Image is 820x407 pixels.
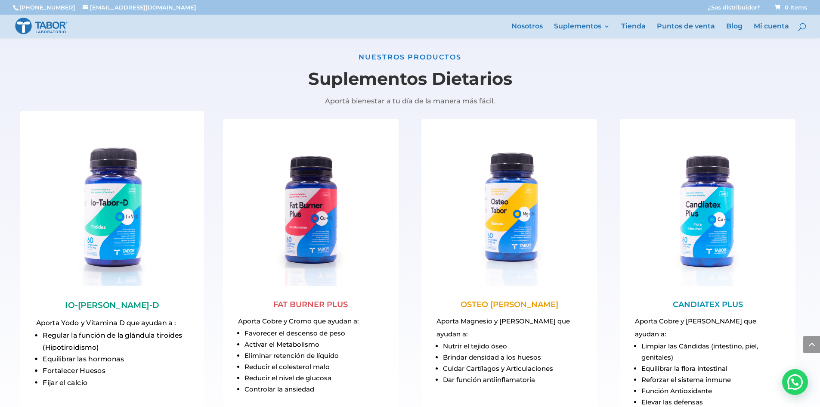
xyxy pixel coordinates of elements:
[65,301,159,311] a: IO-[PERSON_NAME]-D
[260,67,561,95] h2: Suplementos Dietarios
[238,317,359,325] span: Aporta Cobre y Cromo que ayudan a:
[43,355,124,364] span: Equilibrar las hormonas
[43,367,105,375] span: Fortalecer Huesos
[244,363,330,371] span: Reducir el colesterol malo
[244,385,314,393] span: Controlar la ansiedad
[244,340,319,348] span: Activar el Metabolismo
[15,17,68,35] img: Laboratorio Tabor
[775,4,807,11] span: 0 Items
[673,300,743,309] a: CANDIATEX PLUS
[708,5,760,15] a: ¿Sos distribuidor?
[641,387,712,395] span: Función Antioxidante
[436,317,570,338] span: Aporta Magnesio y [PERSON_NAME] que ayudan a:
[43,379,87,387] span: Fijar el calcio
[359,53,461,61] span: NUESTROS PRODUCTOS
[443,342,507,350] span: Nutrir el tejido óseo
[773,4,807,11] a: 0 Items
[641,364,727,373] span: Equilibrar la flora intestinal
[443,353,541,361] span: Brindar densidad a los huesos
[244,351,339,360] span: Eliminar retención de líquido
[621,23,646,38] a: Tienda
[641,398,703,406] span: Elevar las defensas
[443,364,553,373] span: Cuidar Cartílagos y Articulaciones
[443,376,535,384] span: Dar función antiinflamatoria
[43,331,182,351] span: Regular la función de la glándula tiroides (Hipotiroidismo)
[36,319,176,327] span: Aporta Yodo y Vitamina D que ayudan a :
[641,342,758,361] span: Limpiar las Cándidas (intestino, piel, genitales)
[657,23,715,38] a: Puntos de venta
[511,23,543,38] a: Nosotros
[260,95,561,108] p: Aportá bienestar a tu día de la manera más fácil.
[461,300,558,309] a: OSTEO [PERSON_NAME]
[641,376,731,384] span: Reforzar el sistema inmune
[754,23,789,38] a: Mi cuenta
[554,23,610,38] a: Suplementos
[83,4,196,11] a: [EMAIL_ADDRESS][DOMAIN_NAME]
[635,317,756,338] span: Aporta Cobre y [PERSON_NAME] que ayudan a:
[273,300,348,309] a: FAT BURNER PLUS
[19,4,75,11] a: [PHONE_NUMBER]
[244,329,345,337] span: Favorecer el descenso de peso
[726,23,743,38] a: Blog
[782,369,808,395] div: Hola! Cómo puedo ayudarte? WhatsApp contact
[244,374,331,382] span: Reducir el nivel de glucosa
